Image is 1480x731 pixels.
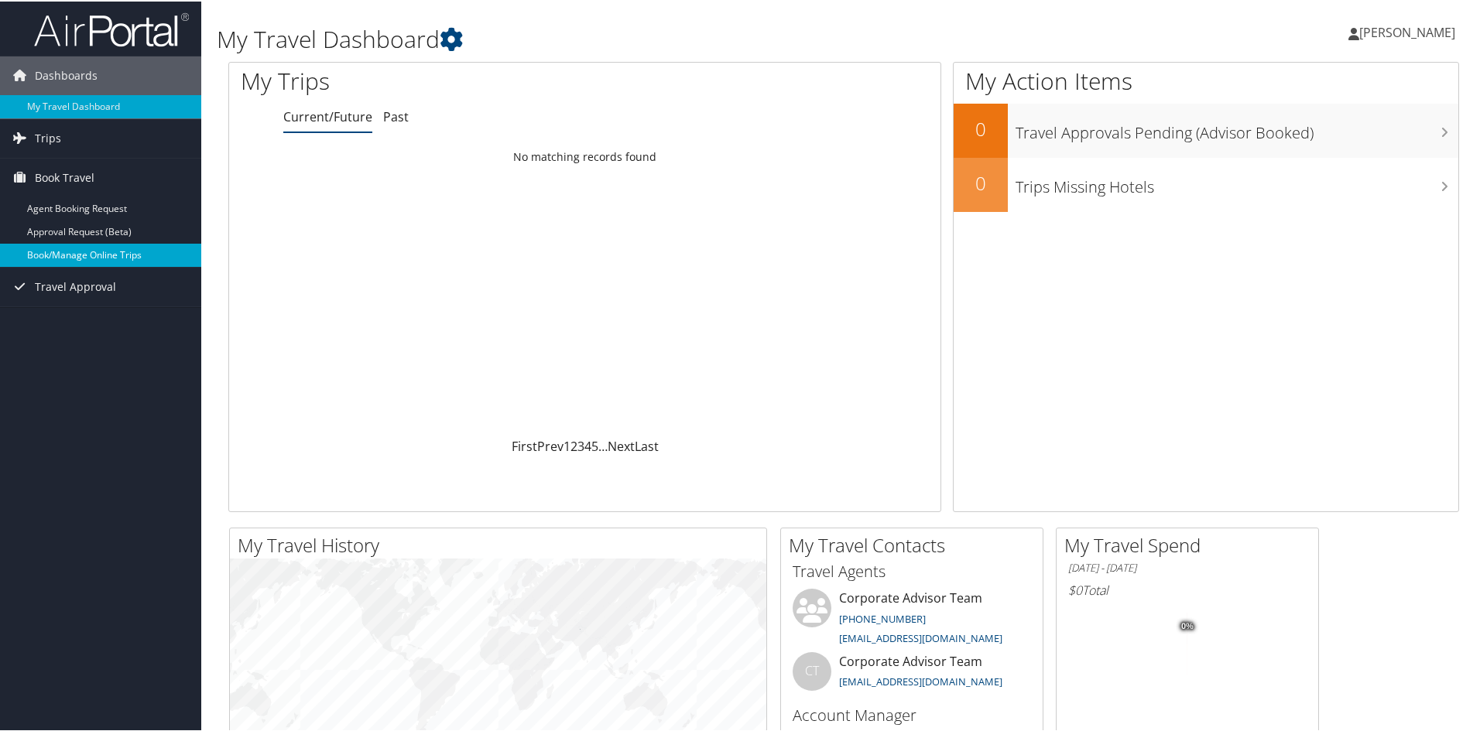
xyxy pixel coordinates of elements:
[954,156,1458,210] a: 0Trips Missing Hotels
[1068,580,1082,597] span: $0
[512,436,537,453] a: First
[35,118,61,156] span: Trips
[793,651,831,689] div: CT
[1359,22,1455,39] span: [PERSON_NAME]
[564,436,570,453] a: 1
[839,610,926,624] a: [PHONE_NUMBER]
[608,436,635,453] a: Next
[537,436,564,453] a: Prev
[598,436,608,453] span: …
[954,169,1008,195] h2: 0
[1068,559,1307,574] h6: [DATE] - [DATE]
[383,107,409,124] a: Past
[1181,620,1194,630] tspan: 0%
[35,55,98,94] span: Dashboards
[238,531,766,557] h2: My Travel History
[283,107,372,124] a: Current/Future
[793,559,1031,581] h3: Travel Agents
[839,630,1002,644] a: [EMAIL_ADDRESS][DOMAIN_NAME]
[591,436,598,453] a: 5
[34,10,189,46] img: airportal-logo.png
[635,436,659,453] a: Last
[217,22,1053,54] h1: My Travel Dashboard
[35,157,94,196] span: Book Travel
[1064,531,1318,557] h2: My Travel Spend
[954,102,1458,156] a: 0Travel Approvals Pending (Advisor Booked)
[789,531,1043,557] h2: My Travel Contacts
[954,114,1008,141] h2: 0
[584,436,591,453] a: 4
[785,651,1039,701] li: Corporate Advisor Team
[954,63,1458,96] h1: My Action Items
[1016,113,1458,142] h3: Travel Approvals Pending (Advisor Booked)
[785,587,1039,651] li: Corporate Advisor Team
[35,266,116,305] span: Travel Approval
[241,63,632,96] h1: My Trips
[1068,580,1307,597] h6: Total
[839,673,1002,687] a: [EMAIL_ADDRESS][DOMAIN_NAME]
[577,436,584,453] a: 3
[1016,167,1458,196] h3: Trips Missing Hotels
[229,142,940,169] td: No matching records found
[570,436,577,453] a: 2
[793,703,1031,725] h3: Account Manager
[1348,8,1471,54] a: [PERSON_NAME]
